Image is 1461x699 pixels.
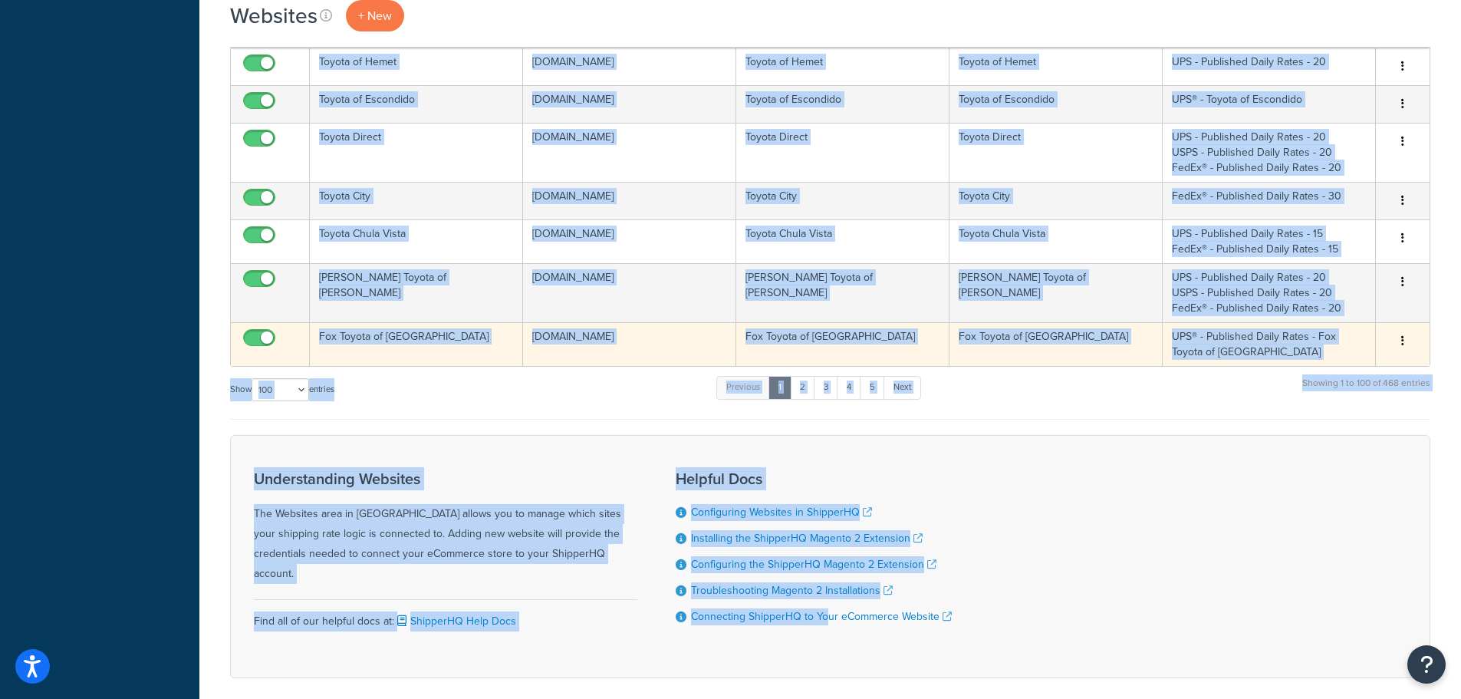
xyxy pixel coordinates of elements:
[254,470,637,487] h3: Understanding Websites
[676,470,952,487] h3: Helpful Docs
[1163,48,1376,85] td: UPS - Published Daily Rates - 20
[716,376,770,399] a: Previous
[736,85,949,123] td: Toyota of Escondido
[310,48,523,85] td: Toyota of Hemet
[1163,123,1376,182] td: UPS - Published Daily Rates - 20 USPS - Published Daily Rates - 20 FedEx® - Published Daily Rates...
[736,182,949,219] td: Toyota City
[523,48,736,85] td: [DOMAIN_NAME]
[1163,182,1376,219] td: FedEx® - Published Daily Rates - 30
[523,219,736,263] td: [DOMAIN_NAME]
[358,7,392,25] span: + New
[394,613,516,629] a: ShipperHQ Help Docs
[949,85,1163,123] td: Toyota of Escondido
[254,470,637,584] div: The Websites area in [GEOGRAPHIC_DATA] allows you to manage which sites your shipping rate logic ...
[949,123,1163,182] td: Toyota Direct
[310,263,523,322] td: [PERSON_NAME] Toyota of [PERSON_NAME]
[949,182,1163,219] td: Toyota City
[736,263,949,322] td: [PERSON_NAME] Toyota of [PERSON_NAME]
[768,376,791,399] a: 1
[1163,85,1376,123] td: UPS® - Toyota of Escondido
[949,219,1163,263] td: Toyota Chula Vista
[736,48,949,85] td: Toyota of Hemet
[860,376,885,399] a: 5
[523,322,736,366] td: [DOMAIN_NAME]
[310,85,523,123] td: Toyota of Escondido
[310,123,523,182] td: Toyota Direct
[837,376,861,399] a: 4
[252,378,309,401] select: Showentries
[949,48,1163,85] td: Toyota of Hemet
[691,556,936,572] a: Configuring the ShipperHQ Magento 2 Extension
[1407,645,1446,684] button: Open Resource Center
[254,599,637,631] div: Find all of our helpful docs at:
[1163,322,1376,366] td: UPS® - Published Daily Rates - Fox Toyota of [GEOGRAPHIC_DATA]
[736,219,949,263] td: Toyota Chula Vista
[949,263,1163,322] td: [PERSON_NAME] Toyota of [PERSON_NAME]
[230,378,334,401] label: Show entries
[230,1,318,31] h1: Websites
[310,322,523,366] td: Fox Toyota of [GEOGRAPHIC_DATA]
[523,123,736,182] td: [DOMAIN_NAME]
[310,219,523,263] td: Toyota Chula Vista
[691,582,893,598] a: Troubleshooting Magento 2 Installations
[1163,219,1376,263] td: UPS - Published Daily Rates - 15 FedEx® - Published Daily Rates - 15
[736,322,949,366] td: Fox Toyota of [GEOGRAPHIC_DATA]
[1302,374,1430,407] div: Showing 1 to 100 of 468 entries
[310,182,523,219] td: Toyota City
[814,376,838,399] a: 3
[736,123,949,182] td: Toyota Direct
[523,85,736,123] td: [DOMAIN_NAME]
[790,376,815,399] a: 2
[1163,263,1376,322] td: UPS - Published Daily Rates - 20 USPS - Published Daily Rates - 20 FedEx® - Published Daily Rates...
[691,504,872,520] a: Configuring Websites in ShipperHQ
[691,608,952,625] a: Connecting ShipperHQ to Your eCommerce Website
[691,530,923,546] a: Installing the ShipperHQ Magento 2 Extension
[884,376,921,399] a: Next
[523,182,736,219] td: [DOMAIN_NAME]
[949,322,1163,366] td: Fox Toyota of [GEOGRAPHIC_DATA]
[523,263,736,322] td: [DOMAIN_NAME]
